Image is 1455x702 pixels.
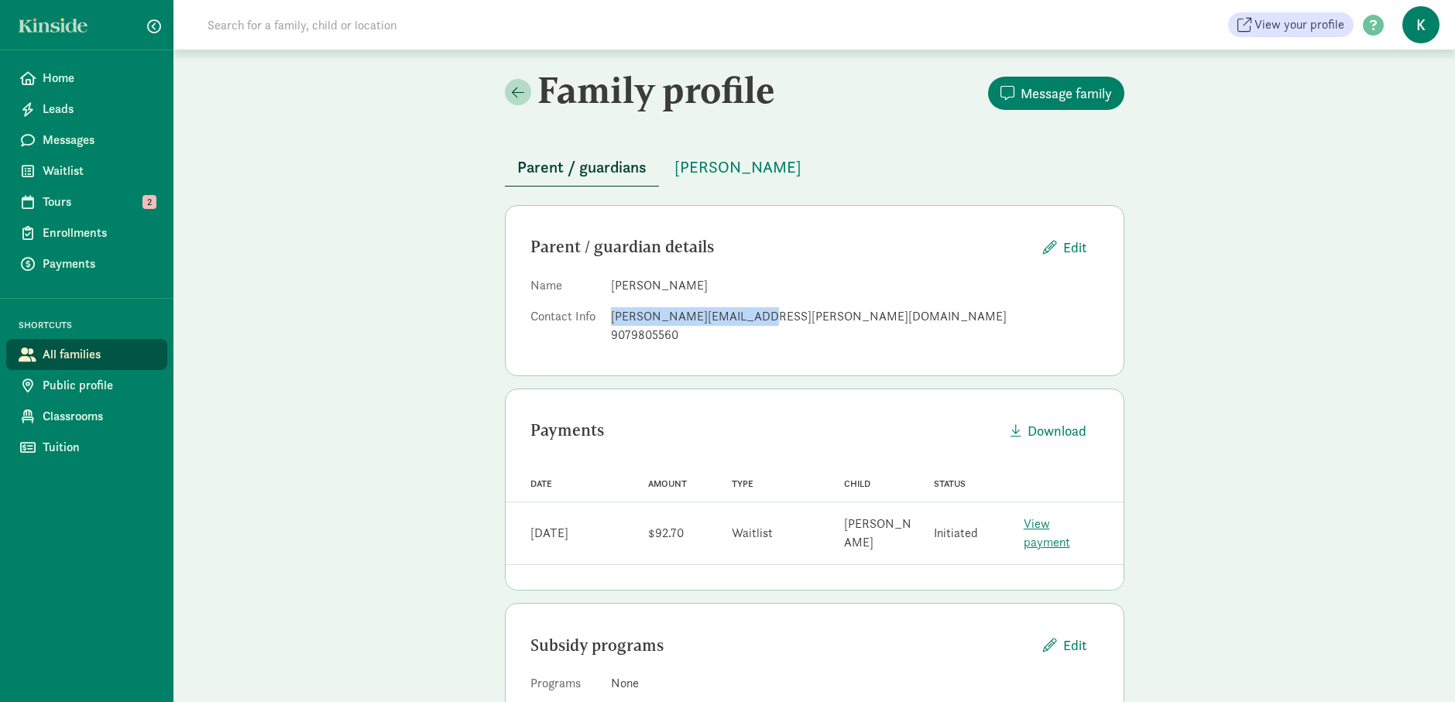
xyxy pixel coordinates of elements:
[43,407,155,426] span: Classrooms
[732,478,753,489] span: Type
[505,68,812,111] h2: Family profile
[6,125,167,156] a: Messages
[6,94,167,125] a: Leads
[505,159,659,176] a: Parent / guardians
[505,149,659,187] button: Parent / guardians
[142,195,156,209] span: 2
[43,131,155,149] span: Messages
[844,478,870,489] span: Child
[6,217,167,248] a: Enrollments
[1028,420,1086,441] span: Download
[662,149,814,186] button: [PERSON_NAME]
[43,100,155,118] span: Leads
[6,63,167,94] a: Home
[530,633,1031,658] div: Subsidy programs
[6,156,167,187] a: Waitlist
[198,9,633,40] input: Search for a family, child or location
[6,339,167,370] a: All families
[611,326,1099,344] div: 9079805560
[517,155,647,180] span: Parent / guardians
[6,432,167,463] a: Tuition
[6,370,167,401] a: Public profile
[6,187,167,217] a: Tours 2
[1031,628,1099,662] button: Edit
[530,478,552,489] span: Date
[43,255,155,273] span: Payments
[530,276,599,301] dt: Name
[662,159,814,176] a: [PERSON_NAME]
[1228,12,1354,37] a: View your profile
[530,418,998,443] div: Payments
[998,414,1099,447] button: Download
[844,515,915,552] div: [PERSON_NAME]
[611,276,1099,295] dd: [PERSON_NAME]
[43,224,155,242] span: Enrollments
[43,345,155,364] span: All families
[934,524,978,543] div: Initiated
[1378,628,1455,702] iframe: Chat Widget
[530,235,1031,259] div: Parent / guardian details
[934,478,966,489] span: Status
[43,193,155,211] span: Tours
[43,162,155,180] span: Waitlist
[1063,237,1086,258] span: Edit
[732,524,773,543] div: Waitlist
[1402,6,1440,43] span: K
[988,77,1124,110] button: Message family
[43,69,155,87] span: Home
[611,307,1099,326] div: [PERSON_NAME][EMAIL_ADDRESS][PERSON_NAME][DOMAIN_NAME]
[1254,15,1344,34] span: View your profile
[43,438,155,457] span: Tuition
[43,376,155,395] span: Public profile
[1063,635,1086,656] span: Edit
[611,674,1099,693] div: None
[1031,231,1099,264] button: Edit
[530,524,568,543] div: [DATE]
[1021,83,1112,104] span: Message family
[6,401,167,432] a: Classrooms
[674,155,801,180] span: [PERSON_NAME]
[648,524,684,543] div: $92.70
[530,307,599,351] dt: Contact Info
[6,248,167,279] a: Payments
[530,674,599,699] dt: Programs
[648,478,687,489] span: Amount
[1024,515,1070,550] a: View payment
